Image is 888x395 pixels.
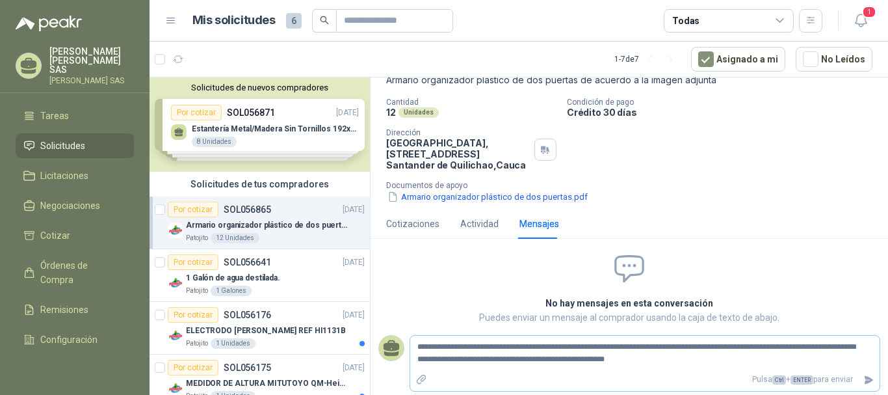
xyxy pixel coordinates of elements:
[796,47,872,72] button: No Leídos
[386,137,529,170] p: [GEOGRAPHIC_DATA], [STREET_ADDRESS] Santander de Quilichao , Cauca
[168,307,218,323] div: Por cotizar
[168,275,183,291] img: Company Logo
[389,296,869,310] h2: No hay mensajes en esta conversación
[150,197,370,249] a: Por cotizarSOL056865[DATE] Company LogoArmario organizador plástico de dos puertas de acuerdo a l...
[211,338,255,349] div: 1 Unidades
[224,310,271,320] p: SOL056176
[672,14,699,28] div: Todas
[519,217,559,231] div: Mensajes
[398,107,439,118] div: Unidades
[150,172,370,197] div: Solicitudes de tus compradores
[16,253,134,292] a: Órdenes de Compra
[49,77,134,85] p: [PERSON_NAME] SAS
[614,49,681,70] div: 1 - 7 de 7
[224,363,271,372] p: SOL056175
[40,333,98,347] span: Configuración
[16,357,134,382] a: Manuales y ayuda
[320,16,329,25] span: search
[16,223,134,248] a: Cotizar
[40,169,88,183] span: Licitaciones
[150,77,370,172] div: Solicitudes de nuevos compradoresPor cotizarSOL056871[DATE] Estantería Metal/Madera Sin Tornillos...
[386,107,396,118] p: 12
[386,217,439,231] div: Cotizaciones
[16,163,134,188] a: Licitaciones
[849,9,872,33] button: 1
[772,375,786,385] span: Ctrl
[186,325,346,337] p: ELECTRODO [PERSON_NAME] REF HI1131B
[386,73,872,87] p: Armario organizador plástico de dos puertas de acuerdo a la imagen adjunta
[224,258,271,267] p: SOL056641
[211,233,259,243] div: 12 Unidades
[186,377,348,390] p: MEDIDOR DE ALTURA MITUTOYO QM-Height 518-245
[40,109,69,123] span: Tareas
[16,193,134,218] a: Negociaciones
[186,286,208,296] p: Patojito
[192,11,276,30] h1: Mis solicitudes
[343,362,365,374] p: [DATE]
[168,223,183,238] img: Company Logo
[286,13,302,29] span: 6
[567,107,883,118] p: Crédito 30 días
[386,181,883,190] p: Documentos de apoyo
[410,368,432,391] label: Adjuntar archivos
[168,360,218,375] div: Por cotizar
[40,198,100,213] span: Negociaciones
[186,272,280,284] p: 1 Galón de agua destilada.
[16,327,134,352] a: Configuración
[40,228,70,243] span: Cotizar
[858,368,880,391] button: Enviar
[40,139,85,153] span: Solicitudes
[40,303,88,317] span: Remisiones
[168,328,183,344] img: Company Logo
[168,254,218,270] div: Por cotizar
[186,338,208,349] p: Patojito
[432,368,859,391] p: Pulsa + para enviar
[168,202,218,217] div: Por cotizar
[40,258,122,287] span: Órdenes de Compra
[343,309,365,321] p: [DATE]
[150,302,370,355] a: Por cotizarSOL056176[DATE] Company LogoELECTRODO [PERSON_NAME] REF HI1131BPatojito1 Unidades
[386,98,556,107] p: Cantidad
[16,16,82,31] img: Logo peakr
[343,204,365,216] p: [DATE]
[186,219,348,232] p: Armario organizador plástico de dos puertas de acuerdo a la imagen adjunta
[460,217,499,231] div: Actividad
[862,6,876,18] span: 1
[150,249,370,302] a: Por cotizarSOL056641[DATE] Company Logo1 Galón de agua destilada.Patojito1 Galones
[389,310,869,325] p: Puedes enviar un mensaje al comprador usando la caja de texto de abajo.
[155,83,365,92] button: Solicitudes de nuevos compradores
[386,190,589,204] button: Armario organizador plástico de dos puertas.pdf
[343,256,365,269] p: [DATE]
[790,375,813,385] span: ENTER
[567,98,883,107] p: Condición de pago
[40,362,114,377] span: Manuales y ayuda
[224,205,271,214] p: SOL056865
[691,47,785,72] button: Asignado a mi
[211,286,252,296] div: 1 Galones
[49,47,134,74] p: [PERSON_NAME] [PERSON_NAME] SAS
[16,103,134,128] a: Tareas
[386,128,529,137] p: Dirección
[16,133,134,158] a: Solicitudes
[16,297,134,322] a: Remisiones
[186,233,208,243] p: Patojito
